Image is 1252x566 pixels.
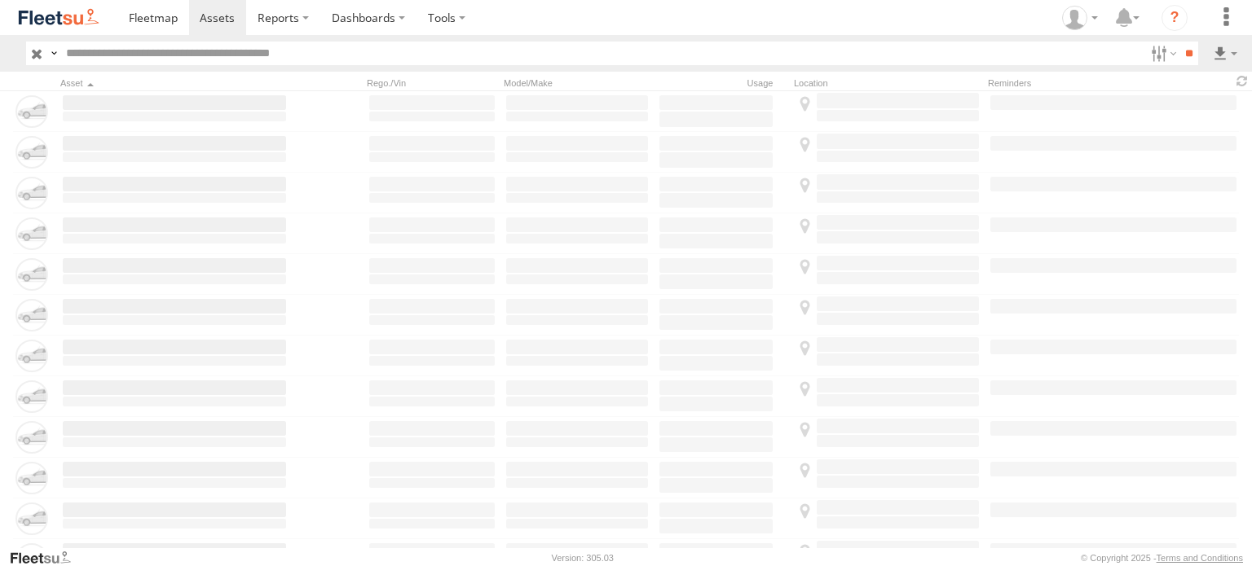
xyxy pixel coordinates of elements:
[988,77,1117,89] div: Reminders
[60,77,289,89] div: Click to Sort
[504,77,650,89] div: Model/Make
[9,550,84,566] a: Visit our Website
[1157,553,1243,563] a: Terms and Conditions
[1081,553,1243,563] div: © Copyright 2025 -
[552,553,614,563] div: Version: 305.03
[1144,42,1179,65] label: Search Filter Options
[657,77,787,89] div: Usage
[1056,6,1104,30] div: Jay Bennett
[794,77,981,89] div: Location
[367,77,497,89] div: Rego./Vin
[1232,73,1252,89] span: Refresh
[1211,42,1239,65] label: Export results as...
[1162,5,1188,31] i: ?
[16,7,101,29] img: fleetsu-logo-horizontal.svg
[47,42,60,65] label: Search Query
